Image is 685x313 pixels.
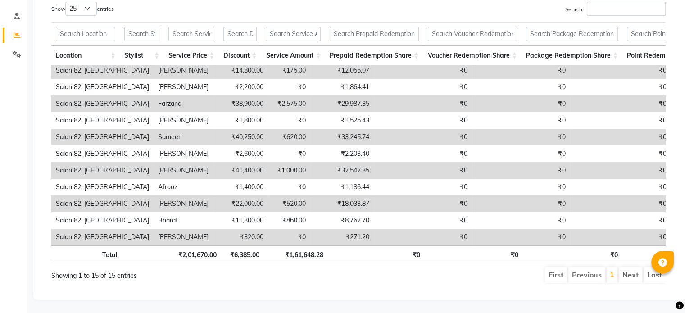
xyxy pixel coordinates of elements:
[154,212,213,229] td: Bharat
[51,179,154,195] td: Salon 82, [GEOGRAPHIC_DATA]
[570,129,671,145] td: ₹0
[472,145,570,162] td: ₹0
[570,229,671,245] td: ₹0
[51,145,154,162] td: Salon 82, [GEOGRAPHIC_DATA]
[268,195,310,212] td: ₹520.00
[51,129,154,145] td: Salon 82, [GEOGRAPHIC_DATA]
[154,79,213,95] td: [PERSON_NAME]
[610,270,614,279] a: 1
[268,162,310,179] td: ₹1,000.00
[268,179,310,195] td: ₹0
[124,27,159,41] input: Search Stylist
[154,112,213,129] td: [PERSON_NAME]
[164,46,219,65] th: Service Price: activate to sort column ascending
[213,162,268,179] td: ₹41,400.00
[51,62,154,79] td: Salon 82, [GEOGRAPHIC_DATA]
[310,212,374,229] td: ₹8,762.70
[213,79,268,95] td: ₹2,200.00
[330,27,419,41] input: Search Prepaid Redemption Share
[472,95,570,112] td: ₹0
[51,266,299,281] div: Showing 1 to 15 of 15 entries
[425,245,523,263] th: ₹0
[213,62,268,79] td: ₹14,800.00
[472,179,570,195] td: ₹0
[570,79,671,95] td: ₹0
[223,27,257,41] input: Search Discount
[570,179,671,195] td: ₹0
[166,245,221,263] th: ₹2,01,670.00
[268,79,310,95] td: ₹0
[221,245,264,263] th: ₹6,385.00
[472,229,570,245] td: ₹0
[374,129,472,145] td: ₹0
[472,162,570,179] td: ₹0
[374,195,472,212] td: ₹0
[154,95,213,112] td: Farzana
[154,229,213,245] td: [PERSON_NAME]
[51,162,154,179] td: Salon 82, [GEOGRAPHIC_DATA]
[51,245,122,263] th: Total
[310,112,374,129] td: ₹1,525.43
[213,129,268,145] td: ₹40,250.00
[472,212,570,229] td: ₹0
[268,112,310,129] td: ₹0
[570,195,671,212] td: ₹0
[168,27,214,41] input: Search Service Price
[522,46,622,65] th: Package Redemption Share: activate to sort column ascending
[268,145,310,162] td: ₹0
[268,95,310,112] td: ₹2,575.00
[154,179,213,195] td: Afrooz
[51,195,154,212] td: Salon 82, [GEOGRAPHIC_DATA]
[65,2,97,16] select: Showentries
[266,27,321,41] input: Search Service Amount
[154,162,213,179] td: [PERSON_NAME]
[51,212,154,229] td: Salon 82, [GEOGRAPHIC_DATA]
[374,162,472,179] td: ₹0
[472,129,570,145] td: ₹0
[154,145,213,162] td: [PERSON_NAME]
[587,2,666,16] input: Search:
[374,212,472,229] td: ₹0
[310,129,374,145] td: ₹33,245.74
[120,46,163,65] th: Stylist: activate to sort column ascending
[310,229,374,245] td: ₹271.20
[310,95,374,112] td: ₹29,987.35
[310,195,374,212] td: ₹18,033.87
[219,46,262,65] th: Discount: activate to sort column ascending
[268,129,310,145] td: ₹620.00
[51,79,154,95] td: Salon 82, [GEOGRAPHIC_DATA]
[565,2,666,16] label: Search:
[213,229,268,245] td: ₹320.00
[213,179,268,195] td: ₹1,400.00
[423,46,522,65] th: Voucher Redemption Share: activate to sort column ascending
[472,79,570,95] td: ₹0
[570,95,671,112] td: ₹0
[154,195,213,212] td: [PERSON_NAME]
[374,112,472,129] td: ₹0
[154,129,213,145] td: Sameer
[570,112,671,129] td: ₹0
[374,145,472,162] td: ₹0
[310,79,374,95] td: ₹1,864.41
[268,229,310,245] td: ₹0
[428,27,517,41] input: Search Voucher Redemption Share
[56,27,115,41] input: Search Location
[213,112,268,129] td: ₹1,800.00
[310,62,374,79] td: ₹12,055.07
[327,245,424,263] th: ₹0
[472,62,570,79] td: ₹0
[51,95,154,112] td: Salon 82, [GEOGRAPHIC_DATA]
[570,162,671,179] td: ₹0
[268,62,310,79] td: ₹175.00
[374,179,472,195] td: ₹0
[51,112,154,129] td: Salon 82, [GEOGRAPHIC_DATA]
[374,95,472,112] td: ₹0
[570,62,671,79] td: ₹0
[268,212,310,229] td: ₹860.00
[310,162,374,179] td: ₹32,542.35
[264,245,328,263] th: ₹1,61,648.28
[261,46,325,65] th: Service Amount: activate to sort column ascending
[51,46,120,65] th: Location: activate to sort column ascending
[325,46,423,65] th: Prepaid Redemption Share: activate to sort column ascending
[310,179,374,195] td: ₹1,186.44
